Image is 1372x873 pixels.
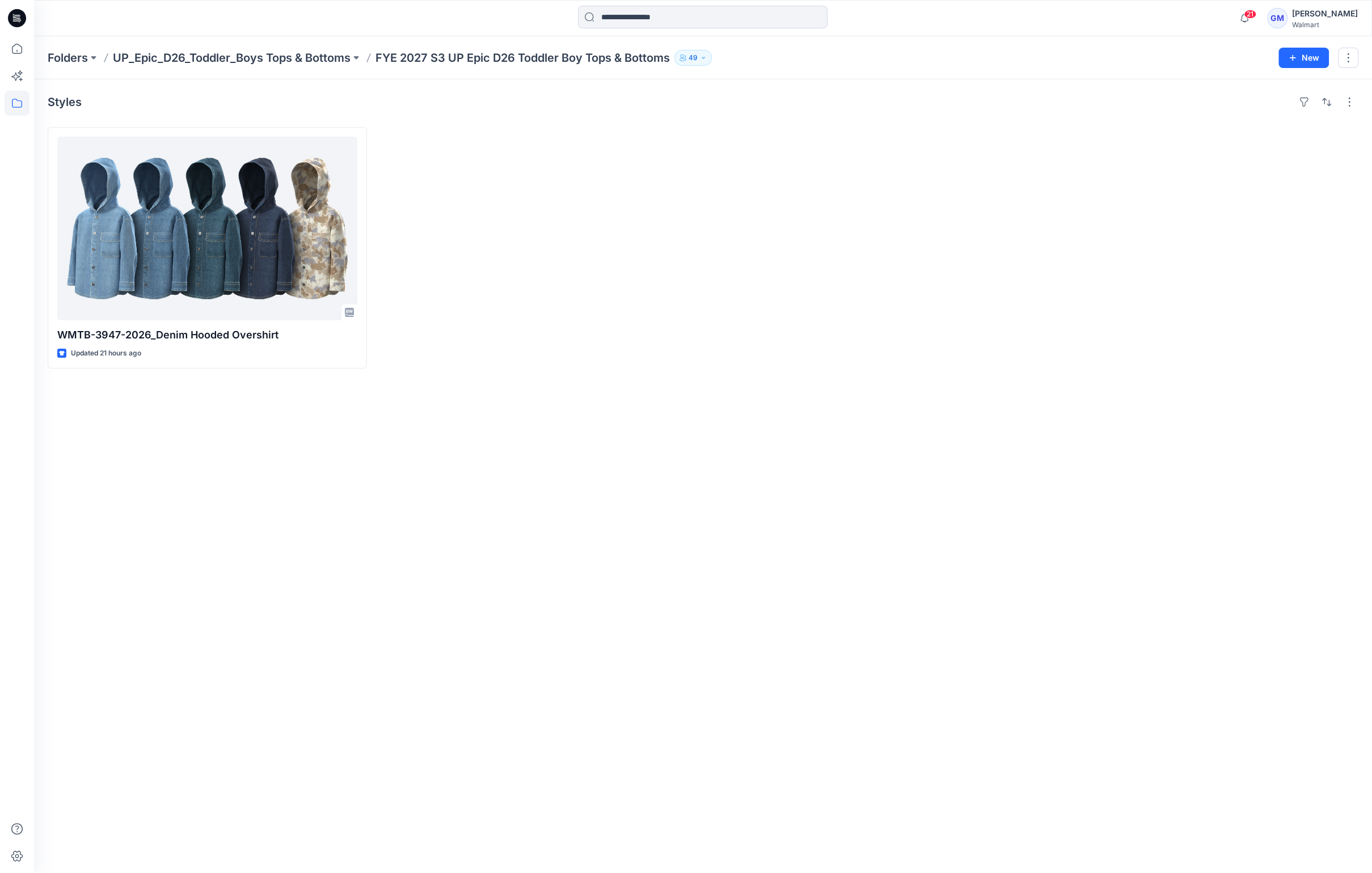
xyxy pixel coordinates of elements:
div: Walmart [1292,20,1358,29]
div: GM [1267,8,1287,28]
div: [PERSON_NAME] [1292,7,1358,20]
p: FYE 2027 S3 UP Epic D26 Toddler Boy Tops & Bottoms [375,50,670,66]
button: 49 [674,50,712,66]
p: Updated 21 hours ago [71,347,141,359]
h4: Styles [48,95,82,109]
p: 49 [689,52,698,64]
a: Folders [48,50,88,66]
a: UP_Epic_D26_Toddler_Boys Tops & Bottoms [113,50,351,66]
span: 21 [1244,10,1256,19]
p: WMTB-3947-2026_Denim Hooded Overshirt [57,327,357,343]
button: New [1278,48,1329,68]
a: WMTB-3947-2026_Denim Hooded Overshirt [57,137,357,320]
